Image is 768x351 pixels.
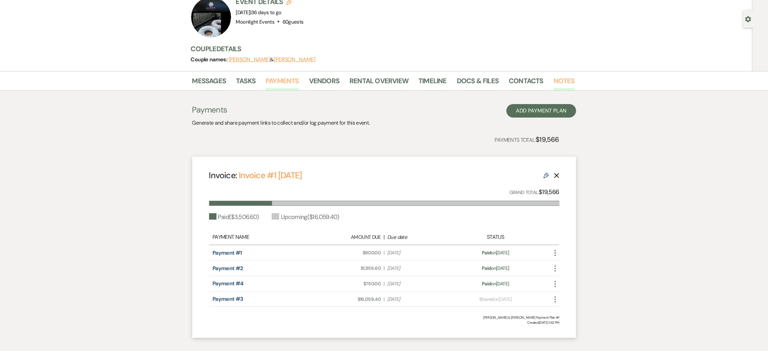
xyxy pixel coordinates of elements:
span: Moonlight Events [236,19,275,25]
span: & [229,56,315,63]
span: $750.00 [319,280,381,287]
a: Rental Overview [349,75,408,90]
span: [DATE] [236,9,281,16]
span: [DATE] [387,296,449,303]
a: Payment #3 [212,295,243,302]
button: [PERSON_NAME] [274,57,315,62]
div: Payment Name [212,233,315,241]
a: Payment #2 [212,265,243,272]
a: Timeline [419,75,447,90]
button: [PERSON_NAME] [229,57,270,62]
span: [DATE] [387,265,449,272]
strong: $19,566 [539,188,559,196]
div: on [DATE] [453,296,538,303]
span: Paid [482,265,491,271]
a: Payments [266,75,299,90]
div: | [315,233,453,241]
h3: Couple Details [191,44,568,54]
span: $16,059.40 [319,296,381,303]
p: Payments Total: [495,134,559,145]
span: Paid [482,250,491,256]
div: Paid ( $3,506.60 ) [209,213,259,222]
a: Payment #4 [212,280,243,287]
span: Created: [DATE] 1:43 PM [209,320,559,325]
a: Docs & Files [457,75,499,90]
div: Amount Due [319,233,381,241]
span: 60 guests [282,19,304,25]
a: Payment #1 [212,249,242,256]
span: [DATE] [387,280,449,287]
a: Contacts [509,75,543,90]
h3: Payments [192,104,370,116]
span: [DATE] [387,249,449,256]
span: Couple names: [191,56,229,63]
span: | [250,9,281,16]
a: Messages [192,75,226,90]
strong: $19,566 [536,135,559,144]
a: Tasks [236,75,256,90]
a: Notes [554,75,575,90]
a: Invoice #1 [DATE] [239,170,302,181]
button: Open lead details [745,15,751,22]
div: Due date [387,233,449,241]
span: 36 days to go [251,9,281,16]
div: [PERSON_NAME] & [PERSON_NAME] Payment Plan #1 [209,315,559,320]
a: Vendors [309,75,339,90]
p: Grand Total: [509,187,559,197]
p: Generate and share payment links to collect and/or log payment for this event. [192,119,370,127]
span: Shared [479,296,494,302]
span: $1,956.60 [319,265,381,272]
div: on [DATE] [453,265,538,272]
div: Upcoming ( $16,059.40 ) [272,213,339,222]
button: Add Payment Plan [506,104,576,118]
div: on [DATE] [453,280,538,287]
div: on [DATE] [453,249,538,256]
span: $800.00 [319,249,381,256]
h4: Invoice: [209,169,302,181]
div: Status [453,233,538,241]
span: Paid [482,281,491,287]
